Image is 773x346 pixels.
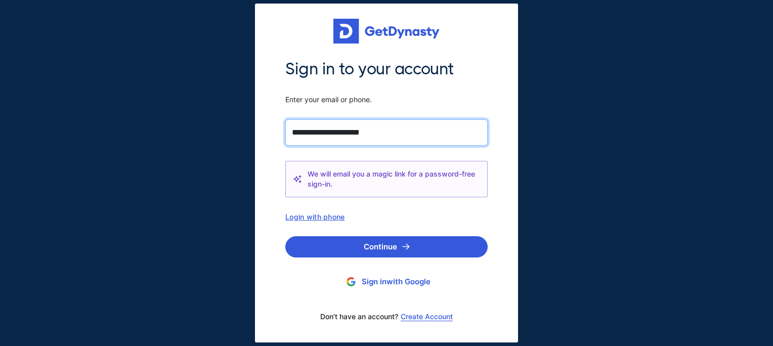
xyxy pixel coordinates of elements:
[285,59,488,80] span: Sign in to your account
[285,95,488,104] span: Enter your email or phone.
[401,313,453,321] a: Create Account
[285,212,488,221] div: Login with phone
[333,19,440,44] img: Get started for free with Dynasty Trust Company
[285,306,488,327] div: Don’t have an account?
[285,236,488,257] button: Continue
[285,273,488,291] button: Sign inwith Google
[308,169,480,189] span: We will email you a magic link for a password-free sign-in.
